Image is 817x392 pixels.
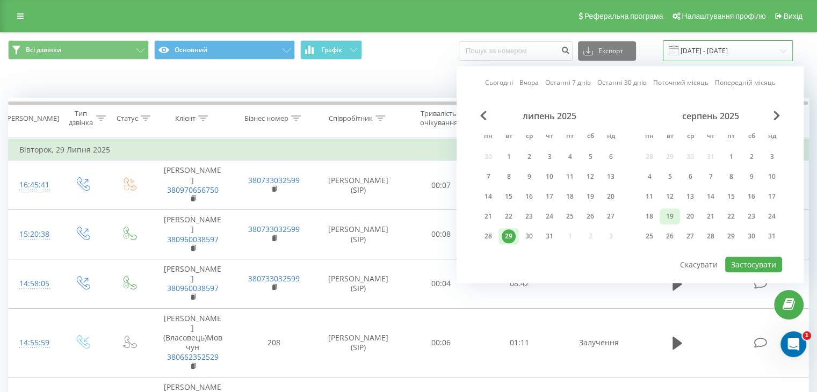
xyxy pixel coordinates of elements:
div: вт 29 лип 2025 р. [498,228,519,244]
div: 26 [663,229,677,243]
div: 8 [724,170,738,184]
div: 18 [563,190,577,204]
div: 22 [724,209,738,223]
div: вт 26 серп 2025 р. [660,228,680,244]
a: 380662352529 [167,352,219,362]
div: 24 [543,209,556,223]
td: 00:07 [402,161,480,210]
abbr: неділя [764,129,780,145]
abbr: середа [682,129,698,145]
div: Бізнес номер [244,114,288,123]
div: нд 17 серп 2025 р. [762,188,782,205]
div: липень 2025 [478,111,621,121]
div: 6 [683,170,697,184]
div: чт 28 серп 2025 р. [700,228,721,244]
a: Вчора [519,78,539,88]
div: 20 [604,190,618,204]
div: 4 [642,170,656,184]
abbr: неділя [603,129,619,145]
div: 11 [563,170,577,184]
td: [PERSON_NAME] (SIP) [315,210,402,259]
div: 26 [583,209,597,223]
a: Останні 7 днів [545,78,591,88]
div: чт 17 лип 2025 р. [539,188,560,205]
div: ср 23 лип 2025 р. [519,208,539,224]
td: [PERSON_NAME] (SIP) [315,308,402,377]
td: 00:06 [402,308,480,377]
div: нд 10 серп 2025 р. [762,169,782,185]
div: 1 [724,150,738,164]
td: Вівторок, 29 Липня 2025 [9,139,809,161]
div: пт 25 лип 2025 р. [560,208,580,224]
td: [PERSON_NAME] [152,259,233,308]
div: пн 14 лип 2025 р. [478,188,498,205]
div: сб 9 серп 2025 р. [741,169,762,185]
div: 25 [642,229,656,243]
td: 00:04 [402,259,480,308]
div: вт 8 лип 2025 р. [498,169,519,185]
div: Клієнт [175,114,196,123]
button: Експорт [578,41,636,61]
div: сб 16 серп 2025 р. [741,188,762,205]
div: 27 [604,209,618,223]
a: 380733032599 [248,175,300,185]
div: 16 [522,190,536,204]
div: 15:20:38 [19,224,48,245]
div: пн 28 лип 2025 р. [478,228,498,244]
div: ср 9 лип 2025 р. [519,169,539,185]
div: 23 [744,209,758,223]
div: 9 [744,170,758,184]
div: сб 2 серп 2025 р. [741,149,762,165]
div: 16 [744,190,758,204]
td: 00:08 [402,210,480,259]
div: нд 20 лип 2025 р. [601,188,621,205]
div: пт 15 серп 2025 р. [721,188,741,205]
div: 2 [744,150,758,164]
div: пт 11 лип 2025 р. [560,169,580,185]
div: чт 3 лип 2025 р. [539,149,560,165]
div: ср 6 серп 2025 р. [680,169,700,185]
div: нд 27 лип 2025 р. [601,208,621,224]
div: чт 31 лип 2025 р. [539,228,560,244]
div: сб 19 лип 2025 р. [580,188,601,205]
div: нд 31 серп 2025 р. [762,228,782,244]
div: 5 [583,150,597,164]
div: пт 22 серп 2025 р. [721,208,741,224]
div: чт 10 лип 2025 р. [539,169,560,185]
abbr: вівторок [662,129,678,145]
div: Тривалість очікування [412,109,466,127]
div: 11 [642,190,656,204]
a: 380960038597 [167,283,219,293]
div: пт 29 серп 2025 р. [721,228,741,244]
a: Попередній місяць [715,78,776,88]
div: нд 13 лип 2025 р. [601,169,621,185]
div: ср 16 лип 2025 р. [519,188,539,205]
div: Статус [117,114,138,123]
div: 28 [704,229,718,243]
abbr: середа [521,129,537,145]
div: 19 [663,209,677,223]
div: ср 30 лип 2025 р. [519,228,539,244]
div: сб 5 лип 2025 р. [580,149,601,165]
div: 15 [502,190,516,204]
abbr: субота [582,129,598,145]
div: 3 [543,150,556,164]
div: 29 [724,229,738,243]
div: 21 [704,209,718,223]
div: 29 [502,229,516,243]
a: Сьогодні [485,78,513,88]
div: 14 [481,190,495,204]
div: 15 [724,190,738,204]
div: 5 [663,170,677,184]
div: чт 21 серп 2025 р. [700,208,721,224]
abbr: четвер [703,129,719,145]
div: нд 3 серп 2025 р. [762,149,782,165]
button: Застосувати [725,257,782,272]
div: 18 [642,209,656,223]
div: вт 22 лип 2025 р. [498,208,519,224]
span: Всі дзвінки [26,46,61,54]
div: 7 [704,170,718,184]
div: 14 [704,190,718,204]
div: пн 25 серп 2025 р. [639,228,660,244]
div: 20 [683,209,697,223]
